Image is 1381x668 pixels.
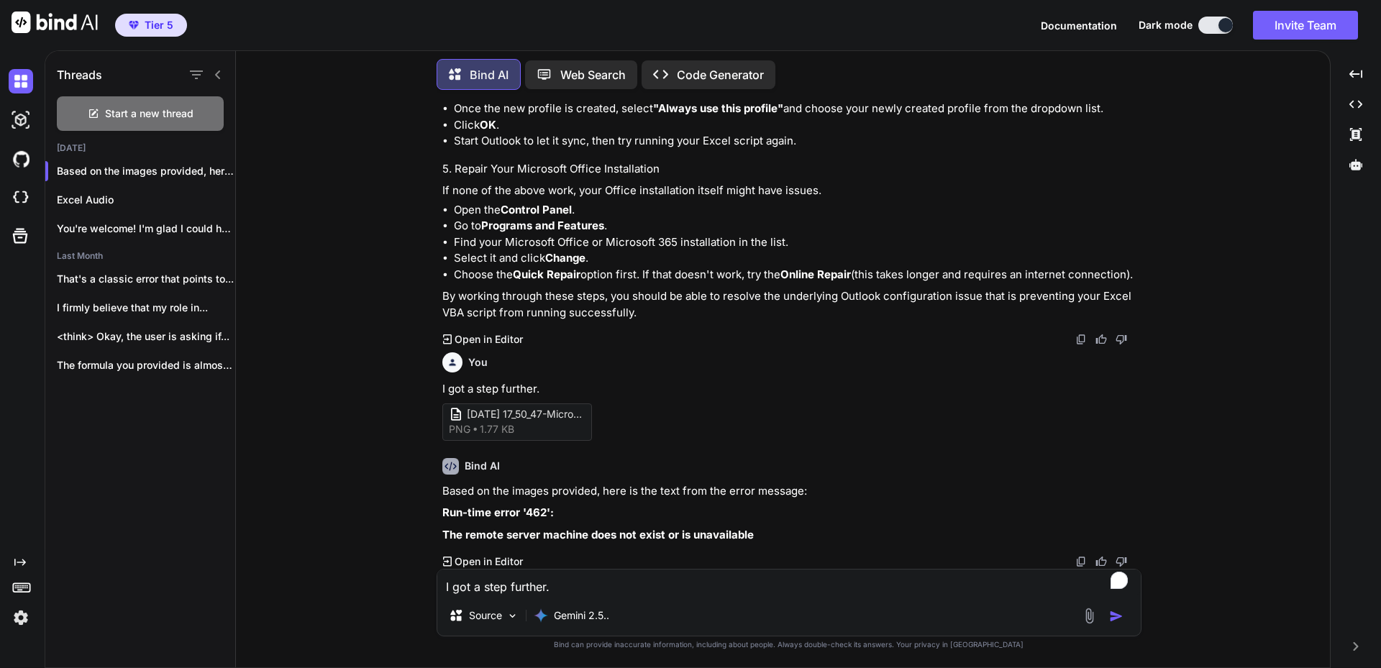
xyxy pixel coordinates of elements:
p: Open in Editor [455,554,523,569]
img: darkChat [9,69,33,93]
li: Start Outlook to let it sync, then try running your Excel script again. [454,133,1139,150]
strong: OK [480,118,496,132]
p: The formula you provided is almost correct... [57,358,235,372]
p: Excel Audio [57,193,235,207]
strong: "Always use this profile" [653,101,783,115]
img: like [1095,334,1107,345]
strong: Quick Repair [513,267,580,281]
p: That's a classic error that points to... [57,272,235,286]
strong: Programs and Features [481,219,604,232]
li: Go to . [454,218,1139,234]
span: Dark mode [1139,18,1193,32]
li: Once the new profile is created, select and choose your newly created profile from the dropdown l... [454,101,1139,117]
img: copy [1075,556,1087,567]
p: <think> Okay, the user is asking if... [57,329,235,344]
p: Bind AI [470,66,509,83]
button: Invite Team [1253,11,1358,40]
strong: Run-time error '462': [442,505,554,519]
p: Open in Editor [455,332,523,347]
p: You're welcome! I'm glad I could help.... [57,221,235,236]
img: premium [129,21,139,29]
span: 1.77 KB [480,422,514,436]
img: darkAi-studio [9,108,33,132]
img: Pick Models [506,610,519,622]
img: copy [1075,334,1087,345]
img: settings [9,605,33,630]
li: Select it and click . [454,250,1139,267]
img: cloudideIcon [9,186,33,210]
button: Documentation [1041,18,1117,33]
p: Code Generator [677,66,764,83]
p: Based on the images provided, here is the text from the error message: [442,483,1139,500]
p: Based on the images provided, here is th... [57,164,235,178]
img: dislike [1116,334,1127,345]
h2: [DATE] [45,142,235,154]
p: Gemini 2.5.. [554,608,609,623]
img: like [1095,556,1107,567]
h4: 5. Repair Your Microsoft Office Installation [442,161,1139,178]
p: Source [469,608,502,623]
p: I firmly believe that my role in... [57,301,235,315]
p: If none of the above work, your Office installation itself might have issues. [442,183,1139,199]
span: Documentation [1041,19,1117,32]
h1: Threads [57,66,102,83]
span: Tier 5 [145,18,173,32]
img: githubDark [9,147,33,171]
span: Start a new thread [105,106,193,121]
li: Click . [454,117,1139,134]
h2: Last Month [45,250,235,262]
strong: The remote server machine does not exist or is unavailable [442,528,754,541]
li: Open the . [454,202,1139,219]
p: Bind can provide inaccurate information, including about people. Always double-check its answers.... [437,639,1141,650]
button: premiumTier 5 [115,14,187,37]
p: Web Search [560,66,626,83]
span: png [449,422,470,436]
img: attachment [1081,608,1098,624]
strong: Online Repair [780,267,851,281]
li: Find your Microsoft Office or Microsoft 365 installation in the list. [454,234,1139,251]
h6: Bind AI [465,459,500,473]
img: Gemini 2.5 Pro [534,608,548,623]
h6: You [468,355,488,370]
p: I got a step further. [442,381,1139,398]
p: By working through these steps, you should be able to resolve the underlying Outlook configuratio... [442,288,1139,321]
img: dislike [1116,556,1127,567]
li: Choose the option first. If that doesn't work, try the (this takes longer and requires an interne... [454,267,1139,283]
img: icon [1109,609,1124,623]
span: [DATE] 17_50_47-Microsoft Visual Basic [467,407,582,422]
img: Bind AI [12,12,98,33]
strong: Change [545,251,585,265]
textarea: To enrich screen reader interactions, please activate Accessibility in Grammarly extension settings [437,569,1141,595]
strong: Control Panel [501,203,572,216]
